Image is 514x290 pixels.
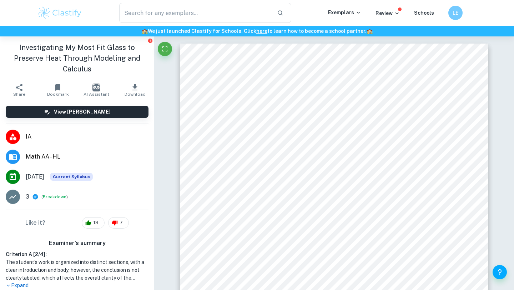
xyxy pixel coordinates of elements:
[37,6,82,20] img: Clastify logo
[367,28,373,34] span: 🏫
[6,258,148,282] h1: The student’s work is organized into distinct sections, with a clear introduction and body; howev...
[26,172,44,181] span: [DATE]
[6,42,148,74] h1: Investigating My Most Fit Glass to Preserve Heat Through Modeling and Calculus
[256,28,267,34] a: here
[158,42,172,56] button: Fullscreen
[222,222,434,230] span: Investigating My Most Fit Glass to Preserve Heat Through Modeling
[493,265,507,279] button: Help and Feedback
[3,239,151,247] h6: Examiner's summary
[142,28,148,34] span: 🏫
[47,92,69,97] span: Bookmark
[1,27,513,35] h6: We just launched Clastify for Schools. Click to learn how to become a school partner.
[108,217,129,229] div: 7
[6,250,148,258] h6: Criterion A [ 2 / 4 ]:
[116,80,154,100] button: Download
[266,144,397,151] span: Mathematics HL Analysis and Approaches
[26,192,29,201] p: 3
[89,219,102,226] span: 19
[77,80,116,100] button: AI Assistant
[84,92,109,97] span: AI Assistant
[305,239,345,246] span: and Calculus
[50,173,93,181] span: Current Syllabus
[82,217,105,229] div: 19
[116,219,127,226] span: 7
[25,219,45,227] h6: Like it?
[275,127,362,134] span: [DATE] Examination Session
[452,9,460,17] h6: LE
[414,10,434,16] a: Schools
[147,38,153,43] button: Report issue
[43,194,66,200] button: Breakdown
[119,3,271,23] input: Search for any exemplars...
[376,9,400,17] p: Review
[289,110,375,117] span: International Baccalaureate
[6,282,148,289] p: Expand
[301,160,363,167] span: Internal Assessment
[92,84,100,91] img: AI Assistant
[26,132,148,141] span: IA
[448,6,463,20] button: LE
[13,92,25,97] span: Share
[50,173,93,181] div: This exemplar is based on the current syllabus. Feel free to refer to it for inspiration/ideas wh...
[125,92,146,97] span: Download
[54,108,111,116] h6: View [PERSON_NAME]
[6,106,148,118] button: View [PERSON_NAME]
[26,152,148,161] span: Math AA - HL
[39,80,77,100] button: Bookmark
[328,9,361,16] p: Exemplars
[41,194,68,200] span: ( )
